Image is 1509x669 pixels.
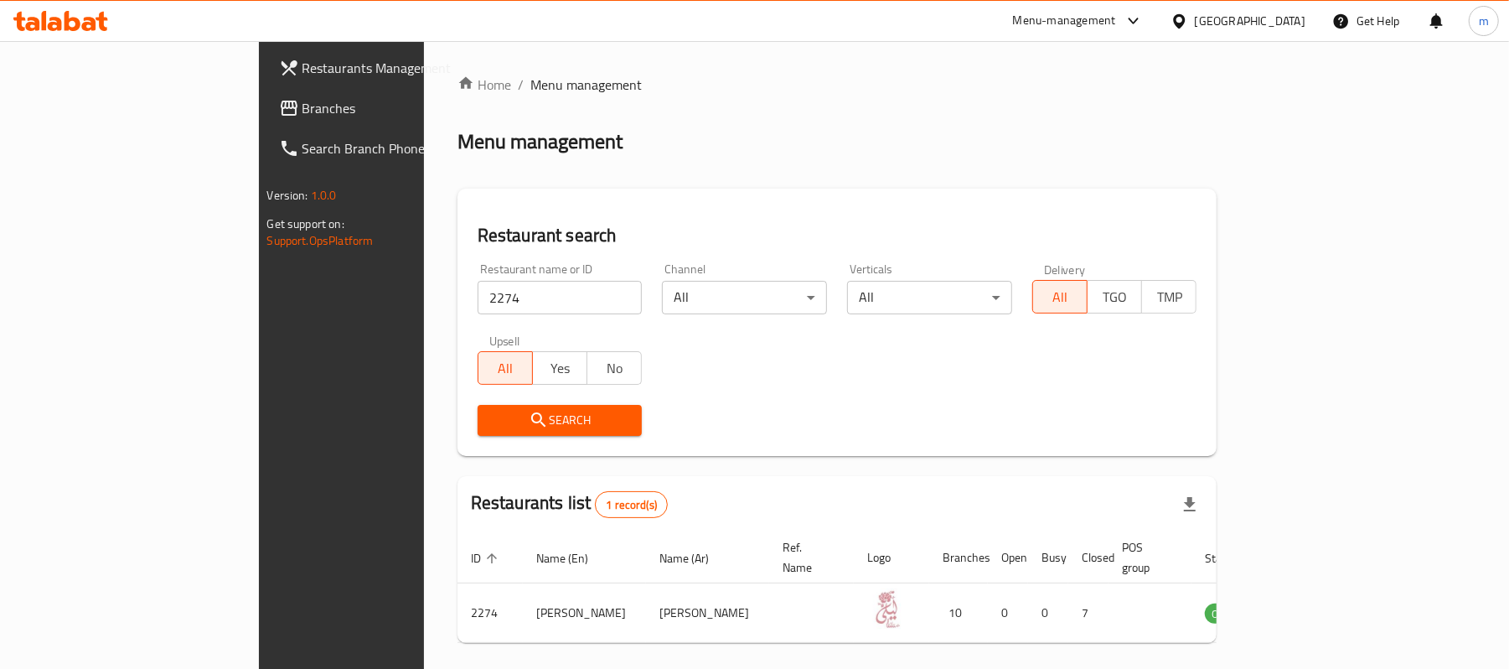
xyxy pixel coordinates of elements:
[478,351,533,385] button: All
[457,128,623,155] h2: Menu management
[783,537,834,578] span: Ref. Name
[854,532,929,583] th: Logo
[518,75,524,95] li: /
[266,128,511,169] a: Search Branch Phone
[491,410,629,431] span: Search
[1028,583,1068,643] td: 0
[311,184,337,206] span: 1.0.0
[1013,11,1116,31] div: Menu-management
[266,48,511,88] a: Restaurants Management
[1028,532,1068,583] th: Busy
[595,491,668,518] div: Total records count
[646,583,769,643] td: [PERSON_NAME]
[1149,285,1190,309] span: TMP
[929,583,988,643] td: 10
[532,351,587,385] button: Yes
[1205,604,1246,624] div: OPEN
[1040,285,1081,309] span: All
[988,532,1028,583] th: Open
[478,281,643,314] input: Search for restaurant name or ID..
[867,589,909,630] img: Leila
[662,281,827,314] div: All
[1170,485,1210,525] div: Export file
[659,548,731,568] span: Name (Ar)
[530,75,642,95] span: Menu management
[302,138,498,158] span: Search Branch Phone
[540,356,581,381] span: Yes
[587,351,642,385] button: No
[596,497,667,513] span: 1 record(s)
[594,356,635,381] span: No
[267,184,308,206] span: Version:
[266,88,511,128] a: Branches
[988,583,1028,643] td: 0
[478,223,1197,248] h2: Restaurant search
[1205,548,1259,568] span: Status
[1195,12,1305,30] div: [GEOGRAPHIC_DATA]
[847,281,1012,314] div: All
[471,548,503,568] span: ID
[536,548,610,568] span: Name (En)
[1122,537,1171,578] span: POS group
[489,334,520,346] label: Upsell
[1479,12,1489,30] span: m
[1068,583,1108,643] td: 7
[471,490,668,518] h2: Restaurants list
[1032,280,1088,314] button: All
[478,405,643,436] button: Search
[302,98,498,118] span: Branches
[1087,280,1142,314] button: TGO
[1044,263,1086,275] label: Delivery
[302,58,498,78] span: Restaurants Management
[929,532,988,583] th: Branches
[267,230,374,252] a: Support.OpsPlatform
[1068,532,1108,583] th: Closed
[1141,280,1196,314] button: TMP
[1094,285,1135,309] span: TGO
[523,583,646,643] td: [PERSON_NAME]
[1205,604,1246,624] span: OPEN
[457,75,1217,95] nav: breadcrumb
[485,356,526,381] span: All
[457,532,1337,643] table: enhanced table
[267,213,344,235] span: Get support on:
